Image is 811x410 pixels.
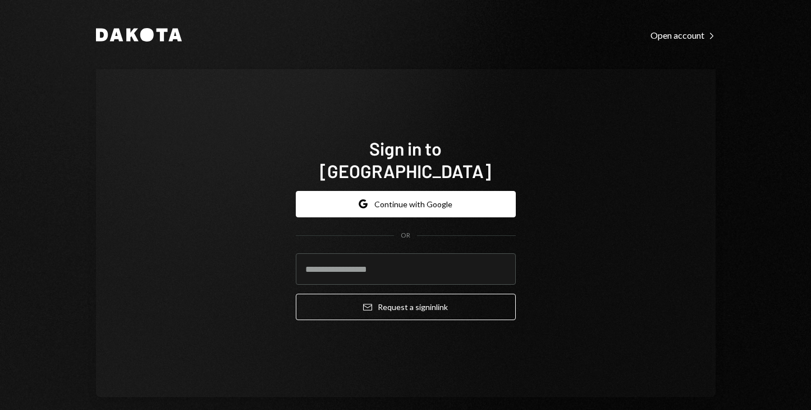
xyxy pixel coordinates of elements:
[296,137,516,182] h1: Sign in to [GEOGRAPHIC_DATA]
[296,294,516,320] button: Request a signinlink
[650,29,716,41] a: Open account
[650,30,716,41] div: Open account
[296,191,516,217] button: Continue with Google
[401,231,410,240] div: OR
